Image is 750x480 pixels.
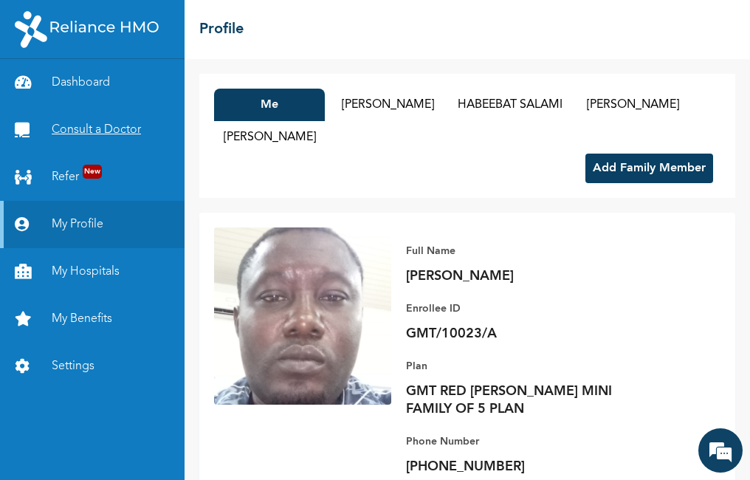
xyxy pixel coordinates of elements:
img: RelianceHMO's Logo [15,11,159,48]
span: Blessing [73,120,213,140]
p: Phone Number [406,433,613,450]
div: FAQs [145,402,282,449]
button: [PERSON_NAME] [332,89,443,121]
div: Conversation(s) [65,69,236,89]
span: Conversation [7,428,145,439]
div: [DATE] [247,127,270,137]
div: Minimize live chat window [242,7,278,43]
p: Plan [406,357,613,375]
button: [PERSON_NAME] [214,121,325,154]
p: GMT RED [PERSON_NAME] MINI FAMILY OF 5 PLAN [406,383,613,418]
p: [PHONE_NUMBER] [406,458,613,476]
p: GMT/10023/A [406,325,613,343]
img: Enrollee [214,227,391,405]
span: New [83,165,102,179]
div: New conversation [224,354,264,394]
div: See more options [73,140,259,157]
button: HABEEBAT SALAMI [450,89,570,121]
button: Me [214,89,325,121]
button: Add Family Member [585,154,713,183]
img: new [22,121,58,157]
p: [PERSON_NAME] [406,267,613,285]
h2: Profile [199,18,244,41]
p: Full Name [406,242,613,260]
p: Enrollee ID [406,300,613,318]
button: [PERSON_NAME] [577,89,688,121]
